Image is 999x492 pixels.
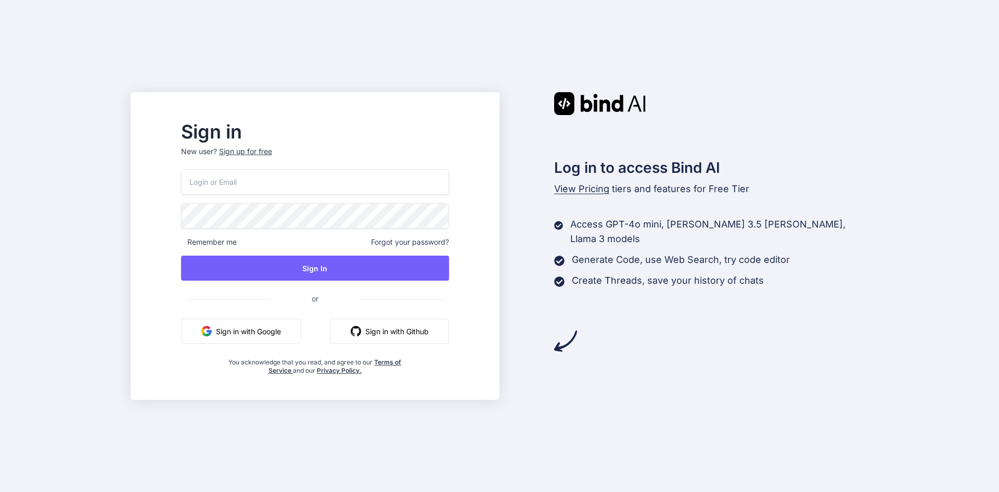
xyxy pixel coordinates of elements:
div: You acknowledge that you read, and agree to our and our [226,352,405,375]
img: github [351,326,361,336]
button: Sign in with Google [181,319,301,344]
h2: Sign in [181,123,449,140]
h2: Log in to access Bind AI [554,157,868,179]
a: Privacy Policy. [317,367,362,374]
p: Create Threads, save your history of chats [572,273,764,288]
img: Bind AI logo [554,92,646,115]
div: Sign up for free [219,146,272,157]
p: tiers and features for Free Tier [554,182,868,196]
input: Login or Email [181,169,449,195]
img: google [201,326,212,336]
button: Sign in with Github [330,319,449,344]
button: Sign In [181,256,449,281]
p: New user? [181,146,449,169]
span: Forgot your password? [371,237,449,247]
span: or [270,286,360,311]
a: Terms of Service [268,358,402,374]
p: Access GPT-4o mini, [PERSON_NAME] 3.5 [PERSON_NAME], Llama 3 models [570,217,868,246]
span: View Pricing [554,183,609,194]
p: Generate Code, use Web Search, try code editor [572,253,790,267]
span: Remember me [181,237,237,247]
img: arrow [554,330,577,352]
